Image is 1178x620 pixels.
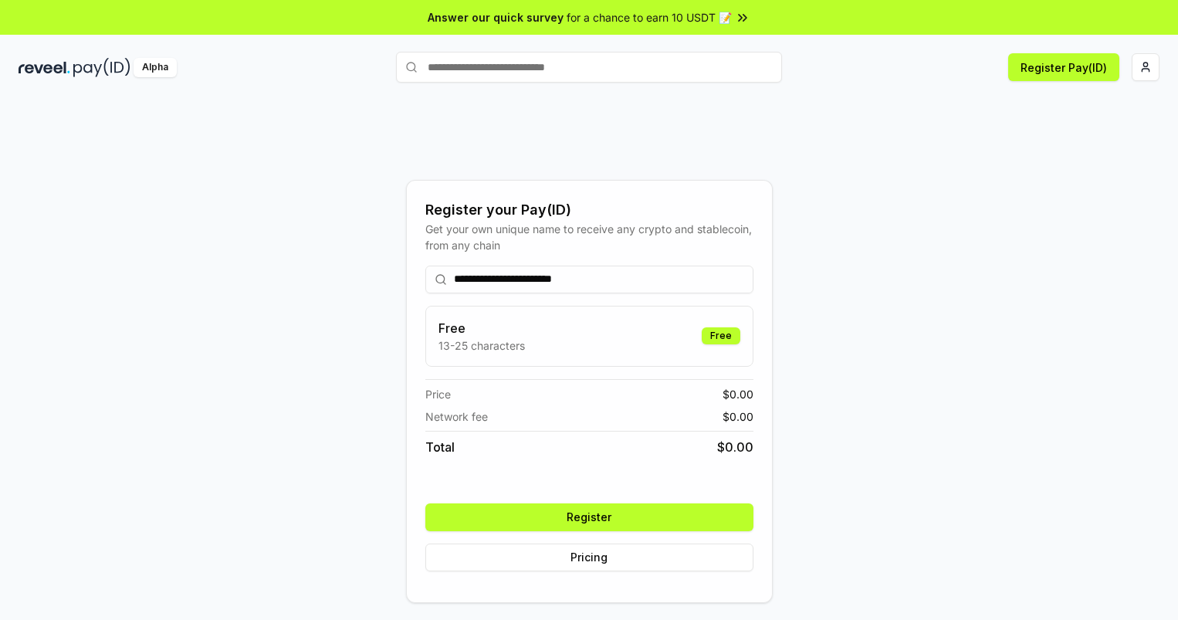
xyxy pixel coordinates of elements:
[425,199,753,221] div: Register your Pay(ID)
[438,319,525,337] h3: Free
[425,438,455,456] span: Total
[73,58,130,77] img: pay_id
[567,9,732,25] span: for a chance to earn 10 USDT 📝
[425,221,753,253] div: Get your own unique name to receive any crypto and stablecoin, from any chain
[1008,53,1119,81] button: Register Pay(ID)
[438,337,525,354] p: 13-25 characters
[702,327,740,344] div: Free
[723,408,753,425] span: $ 0.00
[717,438,753,456] span: $ 0.00
[428,9,564,25] span: Answer our quick survey
[425,408,488,425] span: Network fee
[425,386,451,402] span: Price
[134,58,177,77] div: Alpha
[425,544,753,571] button: Pricing
[19,58,70,77] img: reveel_dark
[723,386,753,402] span: $ 0.00
[425,503,753,531] button: Register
